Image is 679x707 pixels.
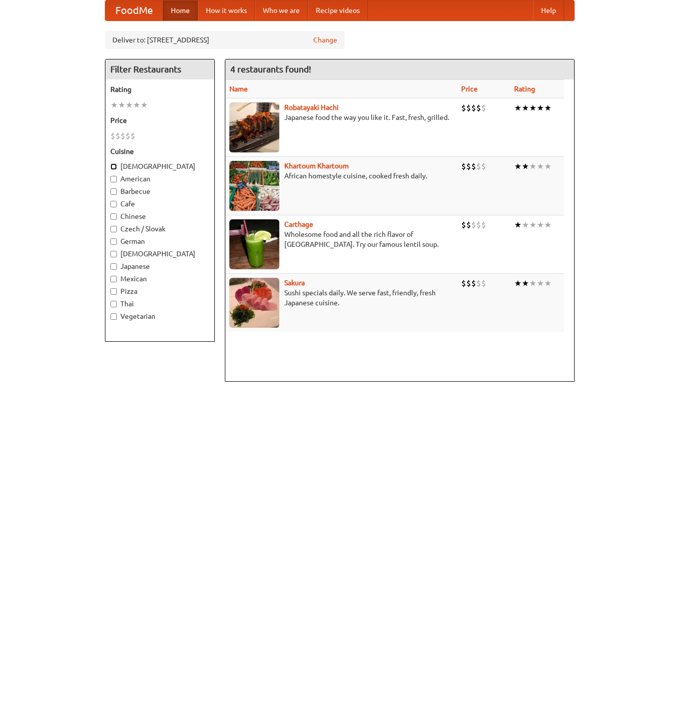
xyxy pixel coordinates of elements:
img: robatayaki.jpg [229,102,279,152]
li: $ [461,278,466,289]
input: [DEMOGRAPHIC_DATA] [110,251,117,257]
li: ★ [522,102,529,113]
li: $ [466,102,471,113]
li: ★ [522,278,529,289]
li: $ [466,161,471,172]
li: $ [461,161,466,172]
li: $ [476,102,481,113]
input: Cafe [110,201,117,207]
li: ★ [110,99,118,110]
input: Chinese [110,213,117,220]
li: ★ [529,161,537,172]
label: Mexican [110,274,209,284]
label: Czech / Slovak [110,224,209,234]
a: Robatayaki Hachi [284,103,339,111]
input: Japanese [110,263,117,270]
li: ★ [537,219,544,230]
li: ★ [529,102,537,113]
p: African homestyle cuisine, cooked fresh daily. [229,171,453,181]
li: ★ [514,102,522,113]
h5: Price [110,115,209,125]
p: Japanese food the way you like it. Fast, fresh, grilled. [229,112,453,122]
label: [DEMOGRAPHIC_DATA] [110,249,209,259]
li: $ [110,130,115,141]
li: ★ [125,99,133,110]
li: ★ [529,219,537,230]
li: $ [481,219,486,230]
p: Sushi specials daily. We serve fast, friendly, fresh Japanese cuisine. [229,288,453,308]
a: Sakura [284,279,305,287]
h5: Rating [110,84,209,94]
li: ★ [514,278,522,289]
li: ★ [537,102,544,113]
h4: Filter Restaurants [105,59,214,79]
label: Vegetarian [110,311,209,321]
a: Recipe videos [308,0,368,20]
li: $ [481,102,486,113]
a: Name [229,85,248,93]
a: Help [533,0,564,20]
h5: Cuisine [110,146,209,156]
a: How it works [198,0,255,20]
li: ★ [544,102,552,113]
li: ★ [133,99,140,110]
input: German [110,238,117,245]
li: $ [130,130,135,141]
a: FoodMe [105,0,163,20]
li: $ [125,130,130,141]
li: $ [471,102,476,113]
li: $ [481,161,486,172]
li: $ [476,161,481,172]
li: $ [481,278,486,289]
li: $ [471,278,476,289]
label: [DEMOGRAPHIC_DATA] [110,161,209,171]
img: sakura.jpg [229,278,279,328]
li: $ [471,219,476,230]
li: ★ [514,219,522,230]
li: ★ [522,161,529,172]
li: $ [466,219,471,230]
li: $ [476,278,481,289]
li: $ [461,219,466,230]
img: carthage.jpg [229,219,279,269]
a: Price [461,85,478,93]
a: Carthage [284,220,313,228]
li: $ [466,278,471,289]
input: Pizza [110,288,117,295]
li: ★ [522,219,529,230]
label: Cafe [110,199,209,209]
input: Thai [110,301,117,307]
a: Rating [514,85,535,93]
input: Barbecue [110,188,117,195]
label: German [110,236,209,246]
li: $ [120,130,125,141]
input: Vegetarian [110,313,117,320]
input: Mexican [110,276,117,282]
li: $ [471,161,476,172]
li: $ [476,219,481,230]
li: ★ [544,219,552,230]
li: ★ [140,99,148,110]
div: Deliver to: [STREET_ADDRESS] [105,31,345,49]
label: Chinese [110,211,209,221]
a: Change [313,35,337,45]
b: Khartoum Khartoum [284,162,349,170]
li: ★ [544,278,552,289]
li: ★ [118,99,125,110]
li: ★ [537,278,544,289]
a: Who we are [255,0,308,20]
label: Japanese [110,261,209,271]
label: Barbecue [110,186,209,196]
li: ★ [529,278,537,289]
li: ★ [514,161,522,172]
li: ★ [544,161,552,172]
li: $ [115,130,120,141]
label: American [110,174,209,184]
input: Czech / Slovak [110,226,117,232]
p: Wholesome food and all the rich flavor of [GEOGRAPHIC_DATA]. Try our famous lentil soup. [229,229,453,249]
a: Home [163,0,198,20]
label: Thai [110,299,209,309]
input: American [110,176,117,182]
input: [DEMOGRAPHIC_DATA] [110,163,117,170]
